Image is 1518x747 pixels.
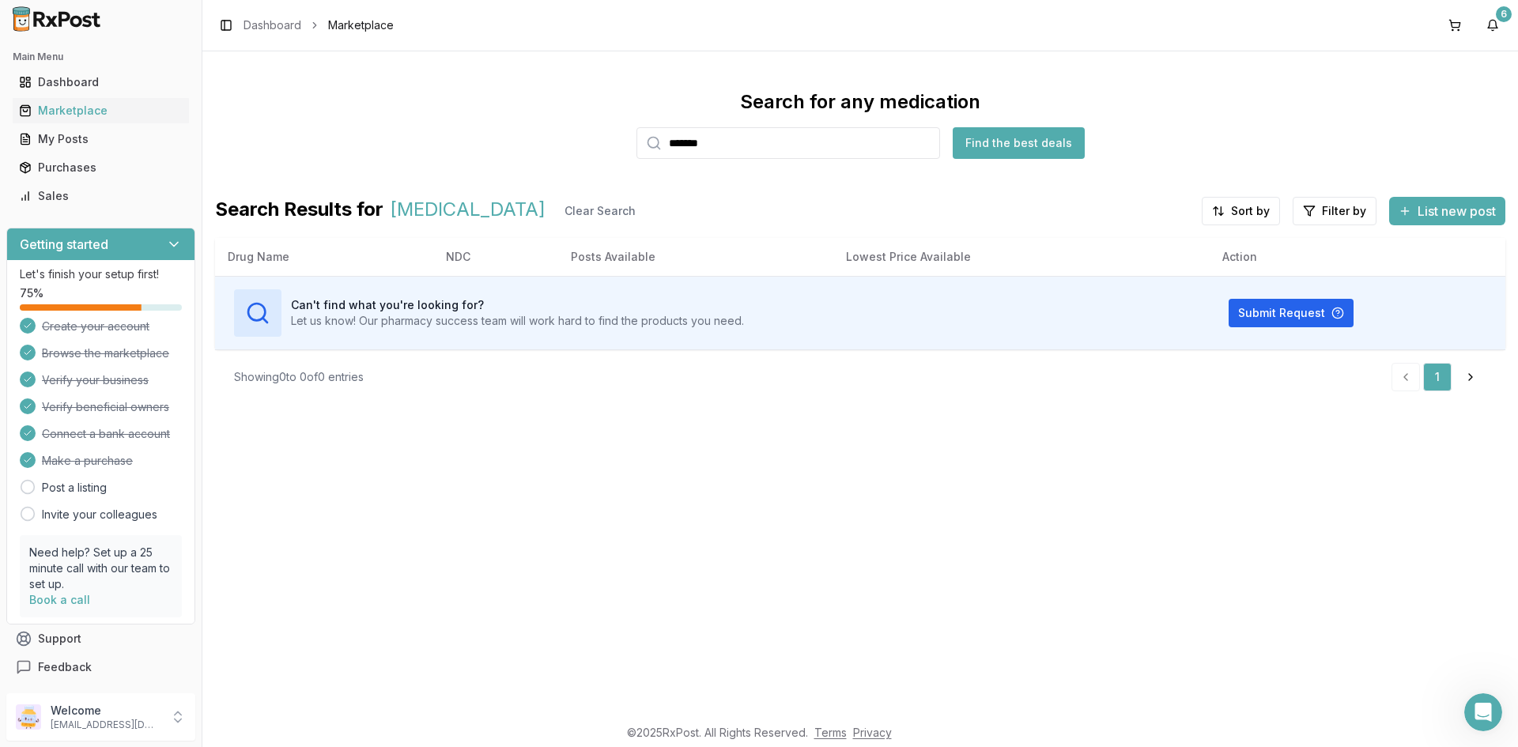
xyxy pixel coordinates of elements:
span: Verify beneficial owners [42,399,169,415]
a: Book a call [29,593,90,606]
a: My Posts [13,125,189,153]
a: List new post [1389,205,1505,221]
button: Submit Request [1229,299,1354,327]
div: Purchases [19,160,183,175]
div: Search for any medication [740,89,980,115]
button: Support [6,624,195,653]
button: Find the best deals [953,127,1085,159]
button: Clear Search [552,197,648,225]
span: Marketplace [328,17,394,33]
button: Purchases [6,155,195,180]
img: User avatar [16,704,41,730]
button: Sort by [1202,197,1280,225]
a: 1 [1423,363,1452,391]
a: Purchases [13,153,189,182]
button: Filter by [1293,197,1376,225]
span: Connect a bank account [42,426,170,442]
button: Sales [6,183,195,209]
span: Create your account [42,319,149,334]
span: List new post [1418,202,1496,221]
a: Go to next page [1455,363,1486,391]
a: Privacy [853,726,892,739]
span: Sort by [1231,203,1270,219]
span: Feedback [38,659,92,675]
a: Sales [13,182,189,210]
button: Feedback [6,653,195,681]
nav: breadcrumb [244,17,394,33]
a: Terms [814,726,847,739]
p: [EMAIL_ADDRESS][DOMAIN_NAME] [51,719,160,731]
a: Invite your colleagues [42,507,157,523]
th: Lowest Price Available [833,238,1210,276]
button: List new post [1389,197,1505,225]
button: Marketplace [6,98,195,123]
div: Dashboard [19,74,183,90]
th: Posts Available [558,238,833,276]
span: Verify your business [42,372,149,388]
span: Filter by [1322,203,1366,219]
a: Post a listing [42,480,107,496]
span: Browse the marketplace [42,345,169,361]
span: [MEDICAL_DATA] [390,197,546,225]
p: Let us know! Our pharmacy success team will work hard to find the products you need. [291,313,744,329]
th: NDC [433,238,558,276]
div: Marketplace [19,103,183,119]
a: Dashboard [244,17,301,33]
h3: Can't find what you're looking for? [291,297,744,313]
th: Drug Name [215,238,433,276]
div: 6 [1496,6,1512,22]
iframe: Intercom live chat [1464,693,1502,731]
h2: Main Menu [13,51,189,63]
h3: Getting started [20,235,108,254]
th: Action [1210,238,1505,276]
div: Showing 0 to 0 of 0 entries [234,369,364,385]
span: Search Results for [215,197,383,225]
p: Need help? Set up a 25 minute call with our team to set up. [29,545,172,592]
span: 75 % [20,285,43,301]
button: My Posts [6,126,195,152]
img: RxPost Logo [6,6,108,32]
p: Let's finish your setup first! [20,266,182,282]
div: Sales [19,188,183,204]
a: Marketplace [13,96,189,125]
a: Dashboard [13,68,189,96]
p: Welcome [51,703,160,719]
span: Make a purchase [42,453,133,469]
button: Dashboard [6,70,195,95]
button: 6 [1480,13,1505,38]
nav: pagination [1391,363,1486,391]
div: My Posts [19,131,183,147]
